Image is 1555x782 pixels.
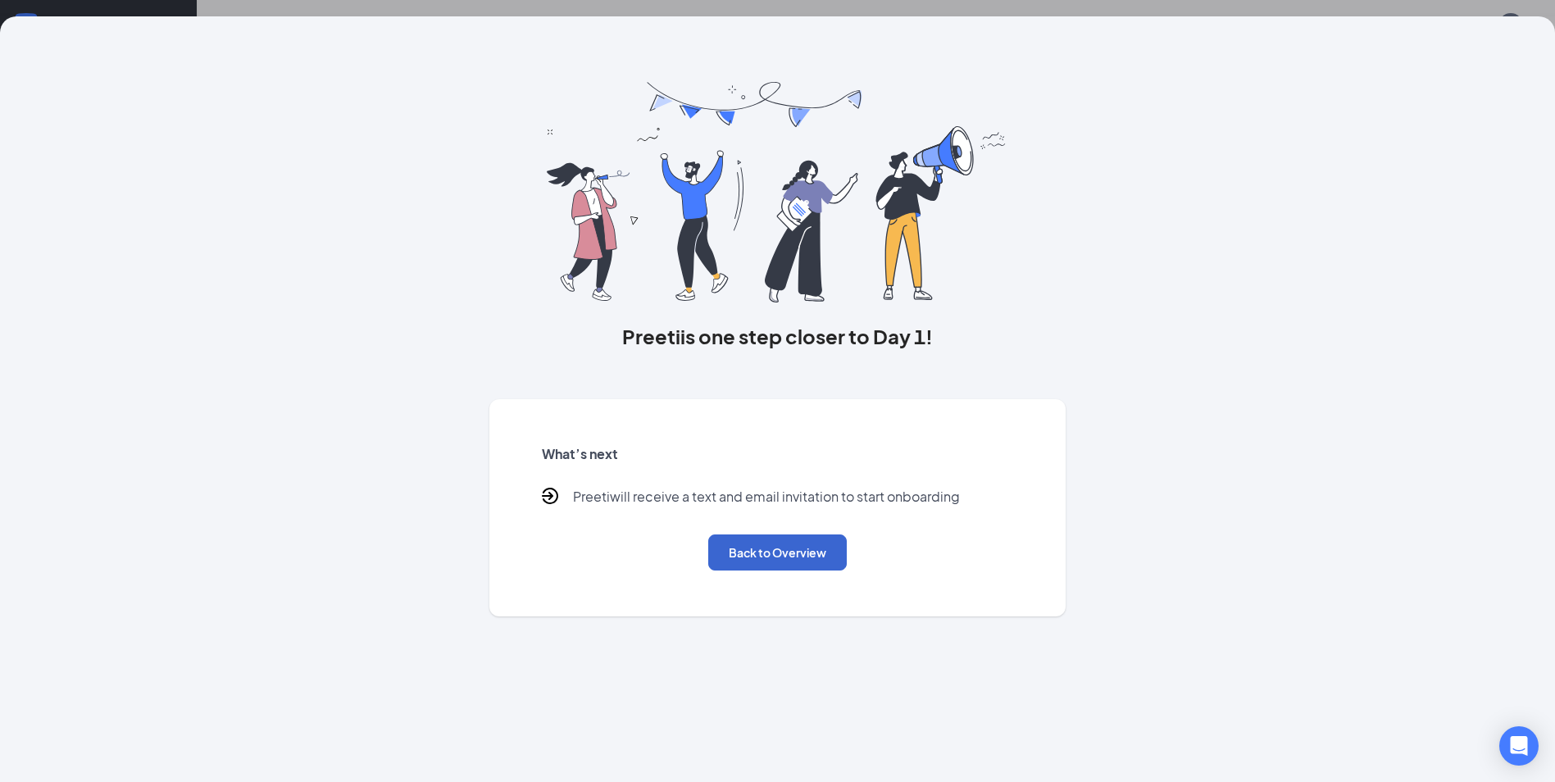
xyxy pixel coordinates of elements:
[489,322,1066,350] h3: Preeti is one step closer to Day 1!
[1499,726,1539,766] div: Open Intercom Messenger
[708,534,847,571] button: Back to Overview
[573,488,960,508] p: Preeti will receive a text and email invitation to start onboarding
[542,445,1014,463] h5: What’s next
[547,82,1008,302] img: you are all set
